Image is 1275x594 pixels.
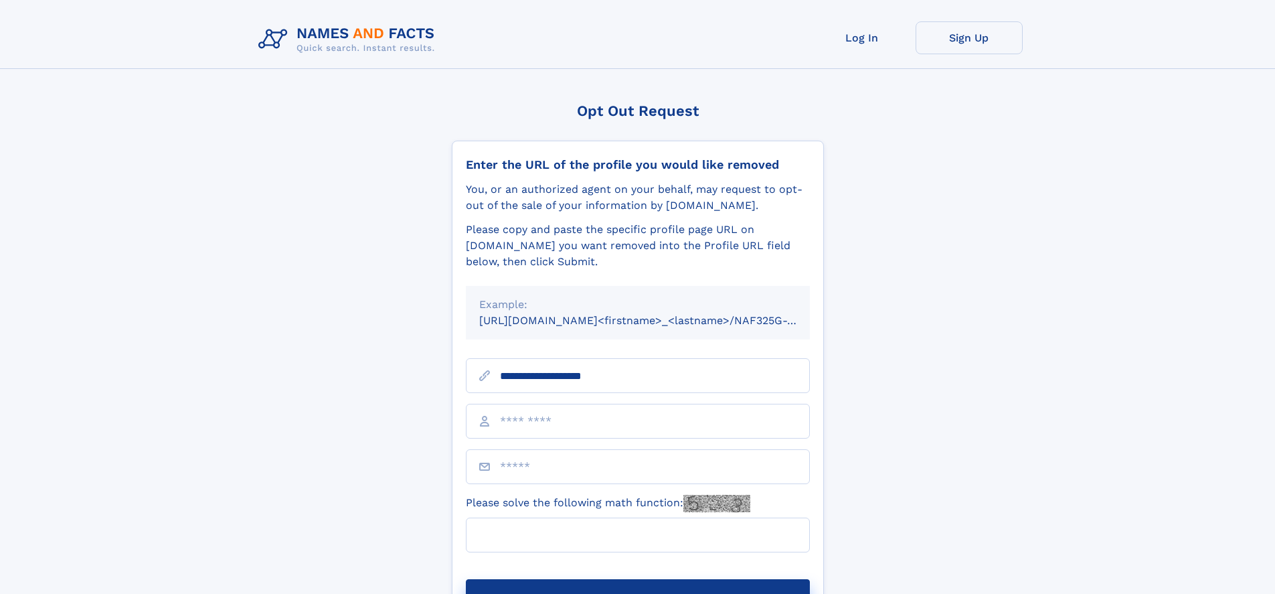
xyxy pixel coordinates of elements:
label: Please solve the following math function: [466,495,750,512]
a: Sign Up [916,21,1023,54]
div: Opt Out Request [452,102,824,119]
div: Please copy and paste the specific profile page URL on [DOMAIN_NAME] you want removed into the Pr... [466,222,810,270]
img: Logo Names and Facts [253,21,446,58]
a: Log In [809,21,916,54]
div: Enter the URL of the profile you would like removed [466,157,810,172]
small: [URL][DOMAIN_NAME]<firstname>_<lastname>/NAF325G-xxxxxxxx [479,314,835,327]
div: Example: [479,297,796,313]
div: You, or an authorized agent on your behalf, may request to opt-out of the sale of your informatio... [466,181,810,214]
